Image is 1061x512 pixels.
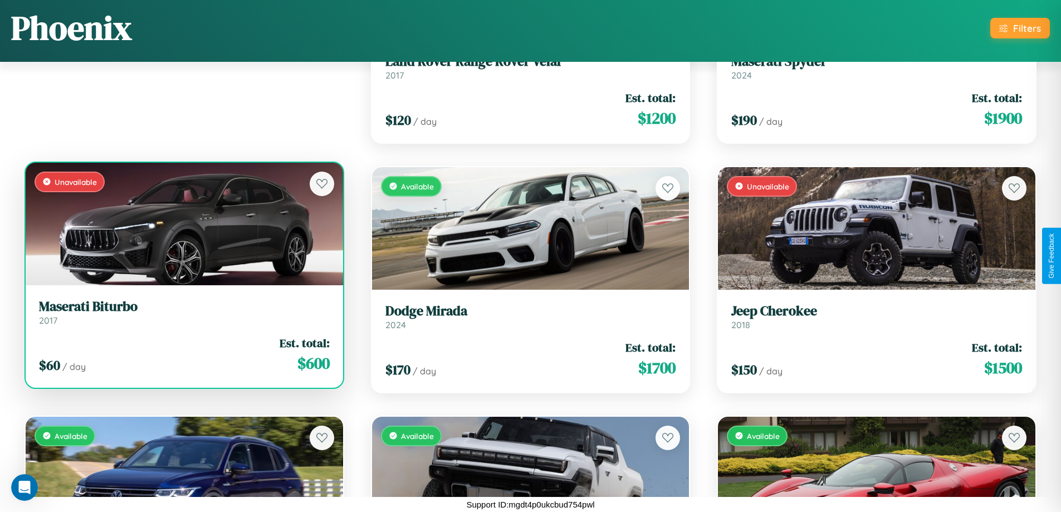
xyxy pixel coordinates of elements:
a: Jeep Cherokee2018 [731,303,1022,330]
iframe: Intercom live chat [11,474,38,501]
h3: Maserati Biturbo [39,299,330,315]
span: / day [62,361,86,372]
span: $ 120 [385,111,411,129]
span: / day [413,116,437,127]
a: Land Rover Range Rover Velar2017 [385,53,676,81]
a: Maserati Biturbo2017 [39,299,330,326]
span: 2018 [731,319,750,330]
span: $ 170 [385,360,410,379]
span: Est. total: [972,90,1022,106]
h3: Land Rover Range Rover Velar [385,53,676,70]
span: Available [401,182,434,191]
span: / day [759,365,783,377]
span: Est. total: [625,90,676,106]
span: $ 1500 [984,357,1022,379]
span: Available [747,431,780,441]
span: Unavailable [55,177,97,187]
p: Support ID: mgdt4p0ukcbud754pwl [466,497,594,512]
span: Available [401,431,434,441]
a: Maserati Spyder2024 [731,53,1022,81]
span: $ 600 [297,352,330,374]
span: Est. total: [625,339,676,355]
span: $ 1200 [638,107,676,129]
span: Est. total: [972,339,1022,355]
span: / day [759,116,783,127]
div: Give Feedback [1048,233,1055,279]
span: $ 150 [731,360,757,379]
h3: Dodge Mirada [385,303,676,319]
span: / day [413,365,436,377]
span: $ 1700 [638,357,676,379]
h1: Phoenix [11,5,132,51]
div: Filters [1013,22,1041,34]
h3: Maserati Spyder [731,53,1022,70]
span: 2024 [731,70,752,81]
span: Est. total: [280,335,330,351]
span: Unavailable [747,182,789,191]
span: 2017 [39,315,57,326]
span: $ 60 [39,356,60,374]
span: $ 1900 [984,107,1022,129]
a: Dodge Mirada2024 [385,303,676,330]
button: Filters [990,18,1050,38]
span: 2024 [385,319,406,330]
span: 2017 [385,70,404,81]
span: Available [55,431,87,441]
h3: Jeep Cherokee [731,303,1022,319]
span: $ 190 [731,111,757,129]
